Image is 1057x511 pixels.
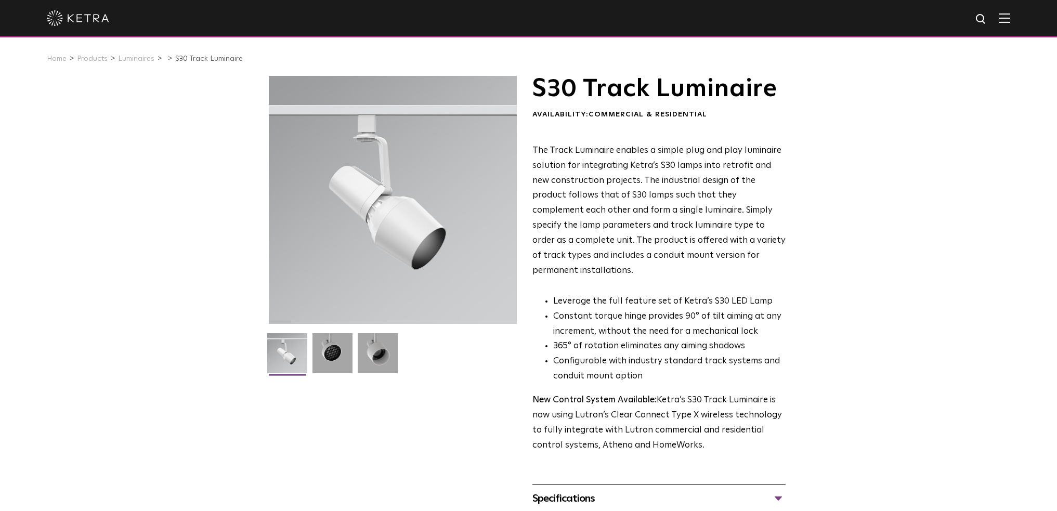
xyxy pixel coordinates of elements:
[47,55,67,62] a: Home
[532,110,786,120] div: Availability:
[532,393,786,453] p: Ketra’s S30 Track Luminaire is now using Lutron’s Clear Connect Type X wireless technology to ful...
[999,13,1010,23] img: Hamburger%20Nav.svg
[175,55,243,62] a: S30 Track Luminaire
[589,111,707,118] span: Commercial & Residential
[532,490,786,507] div: Specifications
[118,55,154,62] a: Luminaires
[312,333,353,381] img: 3b1b0dc7630e9da69e6b
[553,339,786,354] li: 365° of rotation eliminates any aiming shadows
[77,55,108,62] a: Products
[267,333,307,381] img: S30-Track-Luminaire-2021-Web-Square
[532,76,786,102] h1: S30 Track Luminaire
[358,333,398,381] img: 9e3d97bd0cf938513d6e
[553,309,786,339] li: Constant torque hinge provides 90° of tilt aiming at any increment, without the need for a mechan...
[553,354,786,384] li: Configurable with industry standard track systems and conduit mount option
[532,146,786,275] span: The Track Luminaire enables a simple plug and play luminaire solution for integrating Ketra’s S30...
[553,294,786,309] li: Leverage the full feature set of Ketra’s S30 LED Lamp
[975,13,988,26] img: search icon
[47,10,109,26] img: ketra-logo-2019-white
[532,396,657,404] strong: New Control System Available:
